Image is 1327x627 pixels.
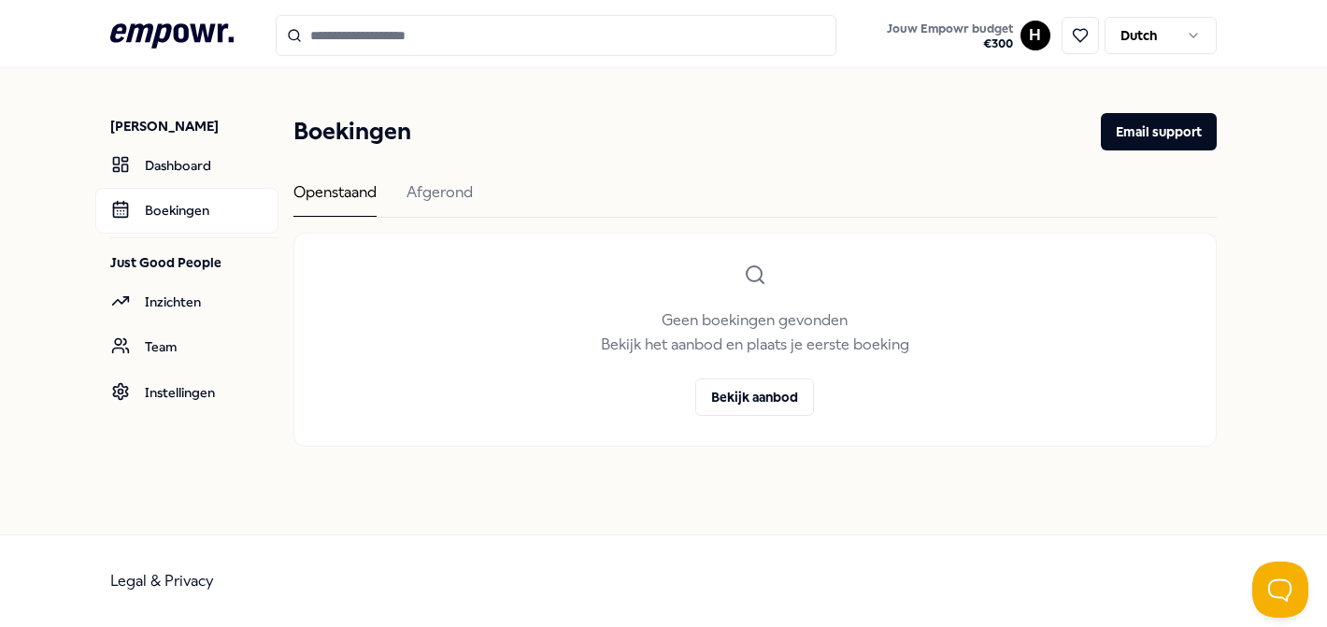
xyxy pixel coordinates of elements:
a: Dashboard [95,143,278,188]
a: Inzichten [95,279,278,324]
span: € 300 [887,36,1013,51]
div: Afgerond [407,180,473,217]
iframe: Help Scout Beacon - Open [1252,562,1308,618]
input: Search for products, categories or subcategories [276,15,836,56]
p: Geen boekingen gevonden Bekijk het aanbod en plaats je eerste boeking [601,308,909,356]
a: Instellingen [95,370,278,415]
a: Boekingen [95,188,278,233]
a: Legal & Privacy [110,572,214,590]
button: Jouw Empowr budget€300 [883,18,1017,55]
h1: Boekingen [293,113,411,150]
button: H [1020,21,1050,50]
a: Jouw Empowr budget€300 [879,16,1020,55]
span: Jouw Empowr budget [887,21,1013,36]
div: Openstaand [293,180,377,217]
p: Just Good People [110,253,278,272]
button: Bekijk aanbod [695,378,814,416]
p: [PERSON_NAME] [110,117,278,135]
a: Team [95,324,278,369]
button: Email support [1101,113,1217,150]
